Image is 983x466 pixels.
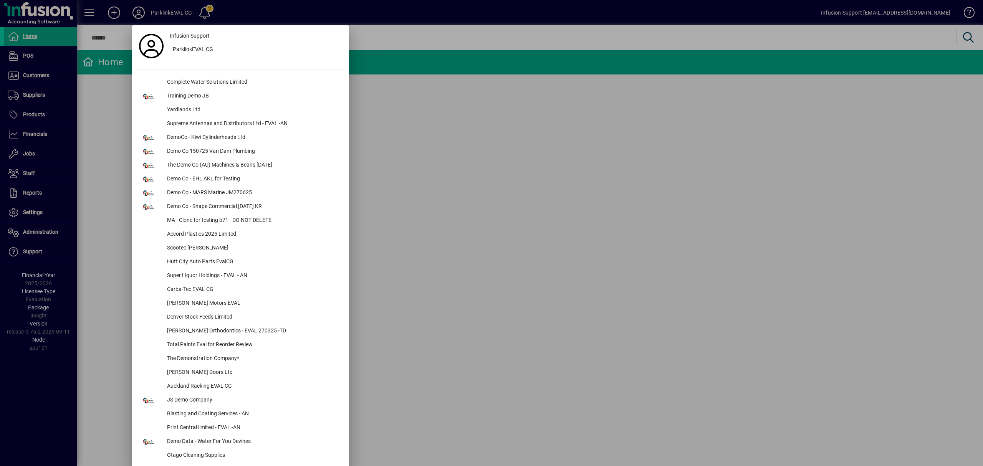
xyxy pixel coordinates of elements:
div: Scootec [PERSON_NAME] [161,241,345,255]
button: The Demonstration Company* [136,352,345,366]
button: Super Liquor Holdings - EVAL - AN [136,269,345,283]
button: Complete Water Solutions Limited [136,76,345,89]
button: Accord Plastics 2025 Limited [136,228,345,241]
button: Training Demo JB [136,89,345,103]
button: Yardlands Ltd [136,103,345,117]
a: Profile [136,39,167,53]
button: [PERSON_NAME] Motors EVAL [136,297,345,311]
div: Accord Plastics 2025 Limited [161,228,345,241]
div: DemoCo - Kiwi Cylinderheads Ltd [161,131,345,145]
button: [PERSON_NAME] Orthodontics - EVAL 270325 -TD [136,324,345,338]
div: Demo Co - EHL AKL for Testing [161,172,345,186]
div: The Demonstration Company* [161,352,345,366]
div: Supreme Antennas and Distributors Ltd - EVAL -AN [161,117,345,131]
div: JS Demo Company [161,393,345,407]
button: Demo Co - EHL AKL for Testing [136,172,345,186]
button: Demo Co - MARS Marine JM270625 [136,186,345,200]
button: The Demo Co (AU) Machines & Beans [DATE] [136,159,345,172]
button: Print Central limited - EVAL -AN [136,421,345,435]
div: Otago Cleaning Supplies [161,449,345,463]
div: MA - Clone for testing b71 - DO NOT DELETE [161,214,345,228]
button: Otago Cleaning Supplies [136,449,345,463]
button: Demo Data - Water For You Devines [136,435,345,449]
div: Complete Water Solutions Limited [161,76,345,89]
div: Blasting and Coating Services - AN [161,407,345,421]
button: Hutt City Auto Parts EvalCG [136,255,345,269]
button: Total Paints Eval for Reorder Review [136,338,345,352]
button: Denver Stock Feeds Limited [136,311,345,324]
div: [PERSON_NAME] Motors EVAL [161,297,345,311]
div: Print Central limited - EVAL -AN [161,421,345,435]
button: Carba-Tec EVAL CG [136,283,345,297]
div: The Demo Co (AU) Machines & Beans [DATE] [161,159,345,172]
button: Supreme Antennas and Distributors Ltd - EVAL -AN [136,117,345,131]
button: Demo Co - Shape Commercial [DATE] KR [136,200,345,214]
div: Denver Stock Feeds Limited [161,311,345,324]
div: Demo Data - Water For You Devines [161,435,345,449]
div: Training Demo JB [161,89,345,103]
span: Infusion Support [170,32,210,40]
button: ParklinkEVAL CG [167,43,345,57]
button: [PERSON_NAME] Doors Ltd [136,366,345,380]
div: [PERSON_NAME] Doors Ltd [161,366,345,380]
div: Demo Co - MARS Marine JM270625 [161,186,345,200]
div: Super Liquor Holdings - EVAL - AN [161,269,345,283]
button: Scootec [PERSON_NAME] [136,241,345,255]
a: Infusion Support [167,29,345,43]
div: Yardlands Ltd [161,103,345,117]
div: Auckland Racking EVAL CG [161,380,345,393]
div: Demo Co 150725 Van Dam Plumbing [161,145,345,159]
button: DemoCo - Kiwi Cylinderheads Ltd [136,131,345,145]
div: Demo Co - Shape Commercial [DATE] KR [161,200,345,214]
div: Hutt City Auto Parts EvalCG [161,255,345,269]
button: JS Demo Company [136,393,345,407]
button: Auckland Racking EVAL CG [136,380,345,393]
div: Total Paints Eval for Reorder Review [161,338,345,352]
button: Demo Co 150725 Van Dam Plumbing [136,145,345,159]
button: MA - Clone for testing b71 - DO NOT DELETE [136,214,345,228]
button: Blasting and Coating Services - AN [136,407,345,421]
div: Carba-Tec EVAL CG [161,283,345,297]
div: [PERSON_NAME] Orthodontics - EVAL 270325 -TD [161,324,345,338]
